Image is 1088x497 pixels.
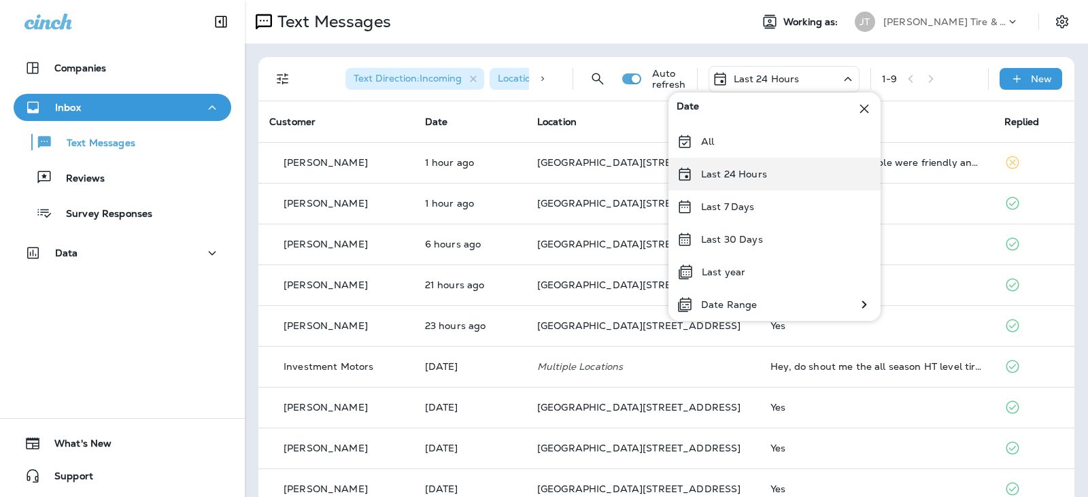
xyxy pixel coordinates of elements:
div: Location:[GEOGRAPHIC_DATA][STREET_ADDRESS] [490,68,734,90]
span: [GEOGRAPHIC_DATA][STREET_ADDRESS] [537,238,741,250]
p: Oct 15, 2025 09:32 AM [425,239,515,250]
span: Text Direction : Incoming [354,72,462,84]
p: Data [55,247,78,258]
p: Oct 14, 2025 06:33 PM [425,279,515,290]
p: [PERSON_NAME] [284,198,368,209]
div: Yes [770,443,982,453]
p: [PERSON_NAME] [284,483,368,494]
span: Location [537,116,577,128]
p: [PERSON_NAME] [284,279,368,290]
span: Customer [269,116,316,128]
span: Date [425,116,448,128]
p: Investment Motors [284,361,373,372]
span: What's New [41,438,112,454]
p: Oct 14, 2025 09:00 AM [425,483,515,494]
button: Filters [269,65,296,92]
span: [GEOGRAPHIC_DATA][STREET_ADDRESS] [537,401,741,413]
div: Text Direction:Incoming [345,68,484,90]
p: Last year [702,267,745,277]
p: Date Range [701,299,757,310]
p: Last 30 Days [701,234,763,245]
span: [GEOGRAPHIC_DATA][STREET_ADDRESS] [537,483,741,495]
span: [GEOGRAPHIC_DATA][STREET_ADDRESS] [537,279,741,291]
button: Settings [1050,10,1074,34]
p: Oct 15, 2025 02:28 PM [425,157,515,168]
p: New [1031,73,1052,84]
p: [PERSON_NAME] [284,239,368,250]
div: Hey, do shout me the all season HT level tires too thanks [770,361,982,372]
button: Inbox [14,94,231,121]
button: Text Messages [14,128,231,156]
span: Replied [1004,116,1040,128]
span: [GEOGRAPHIC_DATA][STREET_ADDRESS] [537,442,741,454]
span: Support [41,470,93,487]
p: [PERSON_NAME] [284,402,368,413]
button: What's New [14,430,231,457]
span: Working as: [783,16,841,28]
span: Date [677,101,700,117]
p: Text Messages [272,12,391,32]
p: All [701,136,714,147]
p: [PERSON_NAME] Tire & Auto [883,16,1006,27]
p: Last 24 Hours [701,169,767,179]
button: Survey Responses [14,199,231,227]
span: [GEOGRAPHIC_DATA][STREET_ADDRESS] [537,320,741,332]
p: [PERSON_NAME] [284,443,368,453]
p: Inbox [55,102,81,113]
button: Search Messages [584,65,611,92]
p: [PERSON_NAME] [284,320,368,331]
p: Oct 14, 2025 11:17 AM [425,361,515,372]
button: Data [14,239,231,267]
p: Oct 14, 2025 09:47 AM [425,443,515,453]
button: Companies [14,54,231,82]
p: Companies [54,63,106,73]
p: Text Messages [53,137,135,150]
div: Yes [770,320,982,331]
p: Oct 14, 2025 03:56 PM [425,320,515,331]
span: [GEOGRAPHIC_DATA][STREET_ADDRESS] [537,197,741,209]
p: Survey Responses [52,208,152,221]
p: Last 7 Days [701,201,755,212]
p: Multiple Locations [537,361,749,372]
span: Location : [GEOGRAPHIC_DATA][STREET_ADDRESS] [498,72,740,84]
p: Oct 15, 2025 01:48 PM [425,198,515,209]
div: 1 - 9 [882,73,897,84]
button: Support [14,462,231,490]
div: Yes [770,402,982,413]
p: [PERSON_NAME] [284,157,368,168]
div: JT [855,12,875,32]
span: [GEOGRAPHIC_DATA][STREET_ADDRESS] [537,156,741,169]
button: Collapse Sidebar [202,8,240,35]
p: Auto refresh [652,68,686,90]
div: Yes [770,483,982,494]
p: Last 24 Hours [734,73,800,84]
p: Oct 14, 2025 09:47 AM [425,402,515,413]
p: Reviews [52,173,105,186]
button: Reviews [14,163,231,192]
